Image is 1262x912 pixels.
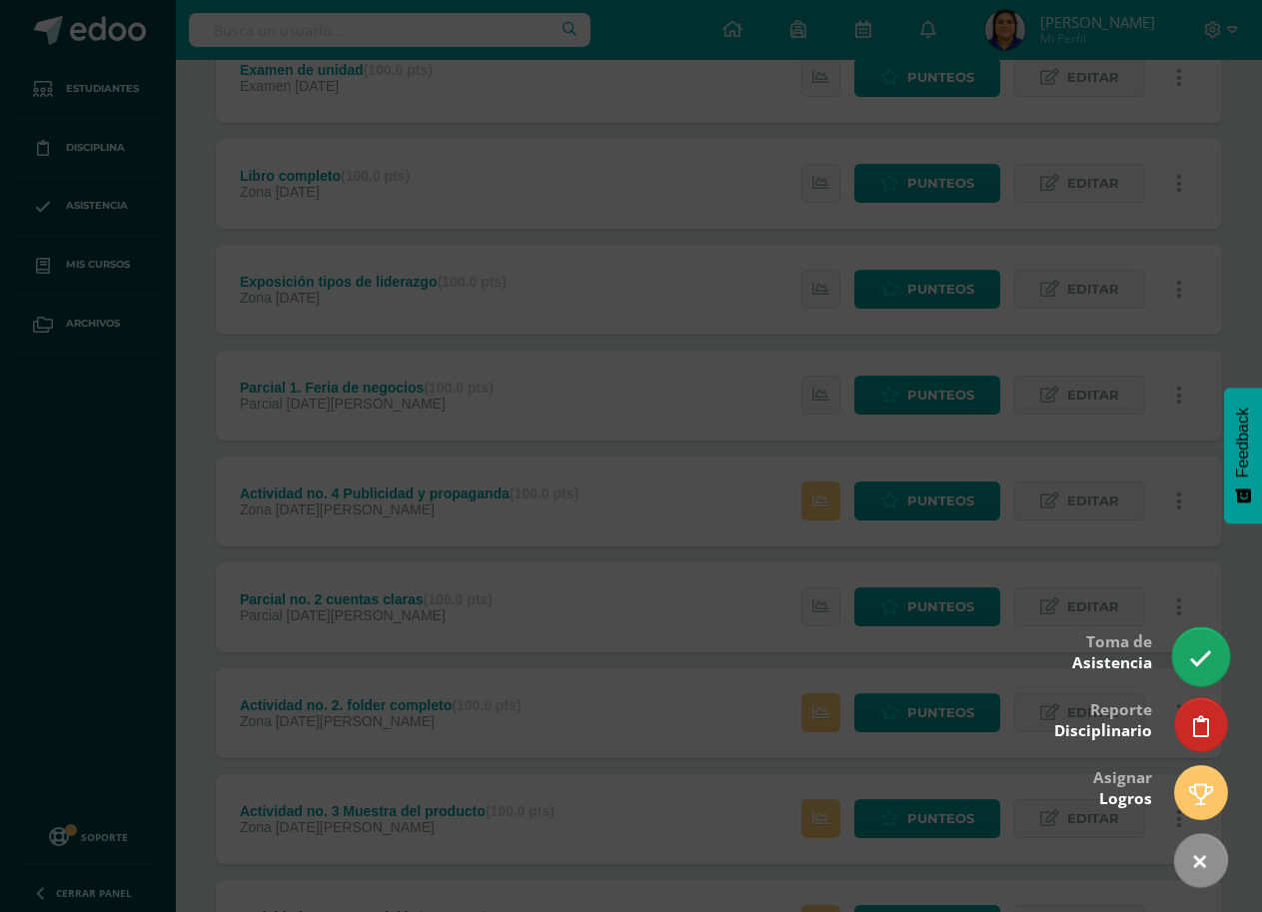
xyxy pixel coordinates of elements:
[1054,720,1152,741] span: Disciplinario
[1099,788,1152,809] span: Logros
[1093,754,1152,819] div: Asignar
[1072,652,1152,673] span: Asistencia
[1224,388,1262,523] button: Feedback - Mostrar encuesta
[1234,408,1252,477] span: Feedback
[1072,618,1152,683] div: Toma de
[1054,686,1152,751] div: Reporte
